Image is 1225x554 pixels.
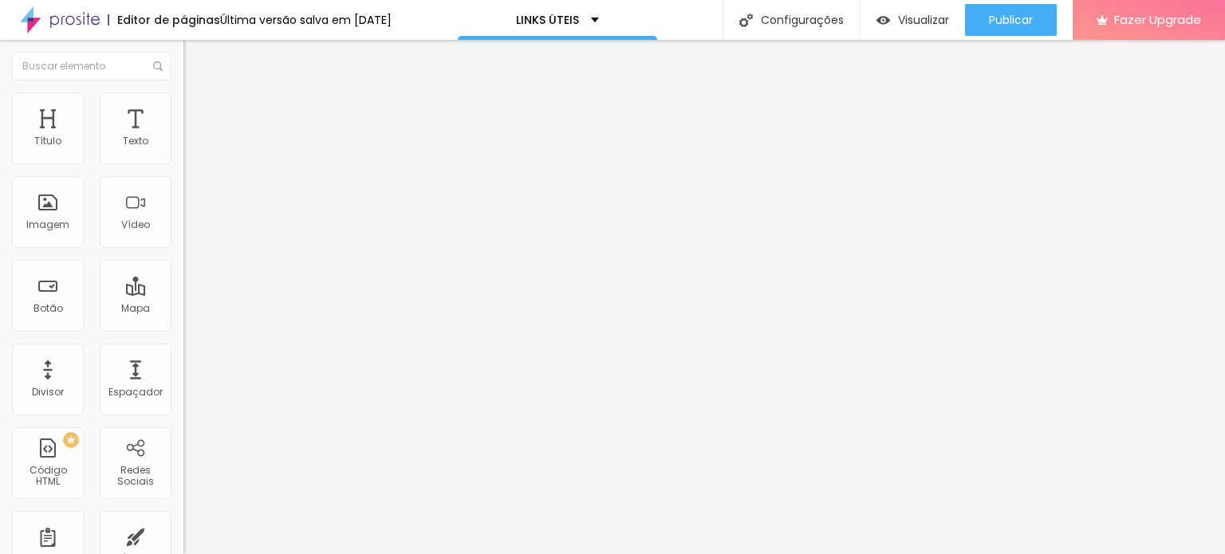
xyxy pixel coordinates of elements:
[1114,13,1201,26] span: Fazer Upgrade
[33,303,63,314] div: Botão
[861,4,965,36] button: Visualizar
[32,387,64,398] div: Divisor
[153,61,163,71] img: Icone
[516,14,579,26] p: LINKS ÚTEIS
[121,303,150,314] div: Mapa
[104,465,167,488] div: Redes Sociais
[739,14,753,27] img: Icone
[12,52,171,81] input: Buscar elemento
[121,219,150,230] div: Vídeo
[220,14,392,26] div: Última versão salva em [DATE]
[34,136,61,147] div: Título
[898,14,949,26] span: Visualizar
[965,4,1057,36] button: Publicar
[26,219,69,230] div: Imagem
[183,40,1225,554] iframe: Editor
[876,14,890,27] img: view-1.svg
[16,465,79,488] div: Código HTML
[108,387,163,398] div: Espaçador
[123,136,148,147] div: Texto
[989,14,1033,26] span: Publicar
[108,14,220,26] div: Editor de páginas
